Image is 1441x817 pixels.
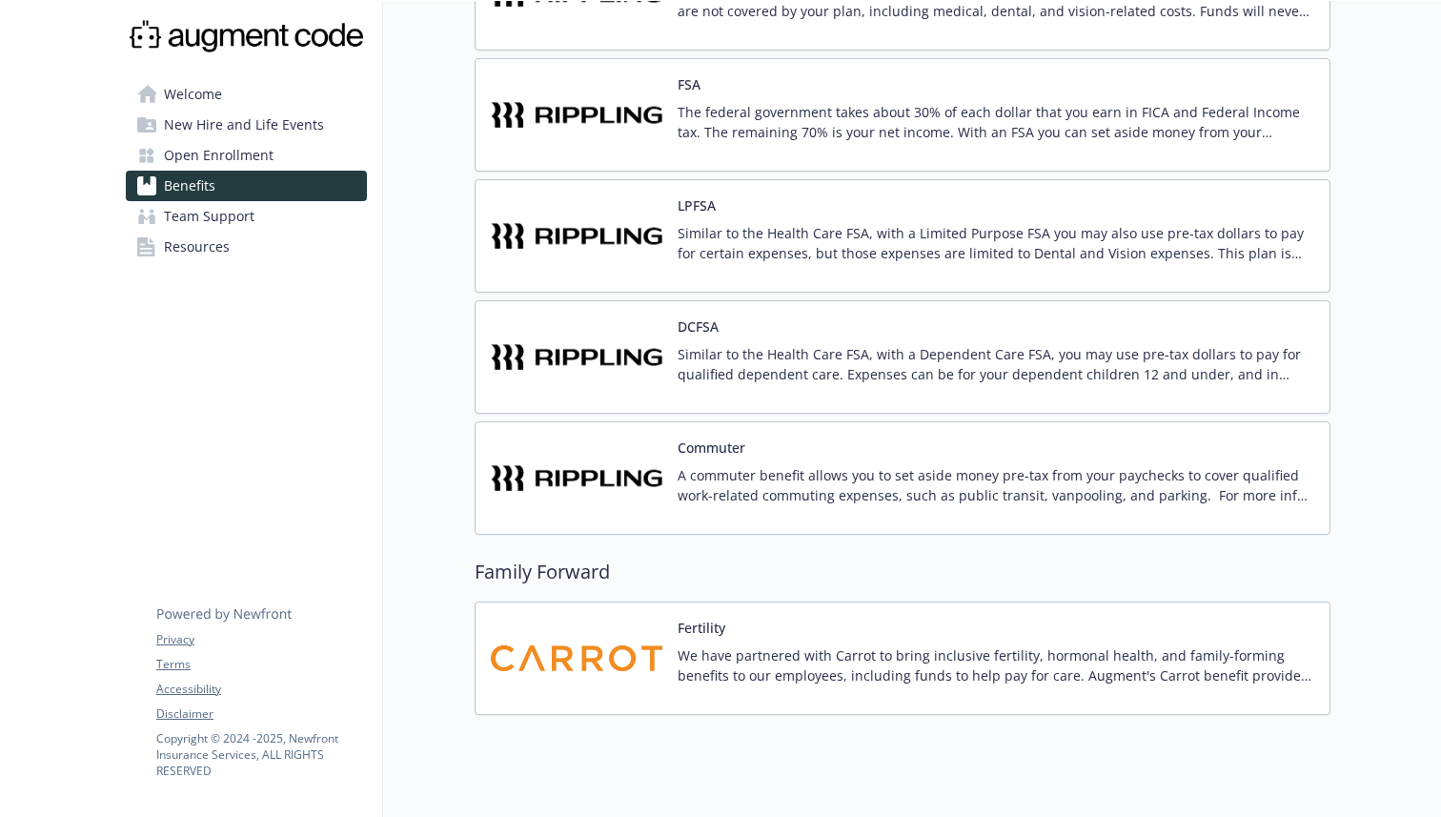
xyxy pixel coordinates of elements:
[156,656,366,673] a: Terms
[164,140,274,171] span: Open Enrollment
[491,618,662,699] img: Carrot carrier logo
[126,110,367,140] a: New Hire and Life Events
[164,232,230,262] span: Resources
[126,79,367,110] a: Welcome
[491,317,662,398] img: Rippling carrier logo
[126,201,367,232] a: Team Support
[156,705,366,723] a: Disclaimer
[678,317,719,337] button: DCFSA
[678,618,725,638] button: Fertility
[164,110,324,140] span: New Hire and Life Events
[678,438,745,458] button: Commuter
[491,74,662,155] img: Rippling carrier logo
[126,232,367,262] a: Resources
[491,438,662,519] img: Rippling carrier logo
[156,730,366,779] p: Copyright © 2024 - 2025 , Newfront Insurance Services, ALL RIGHTS RESERVED
[475,558,1330,586] h2: Family Forward
[678,223,1314,263] p: Similar to the Health Care FSA, with a Limited Purpose FSA you may also use pre-tax dollars to pa...
[156,631,366,648] a: Privacy
[126,171,367,201] a: Benefits
[678,195,716,215] button: LPFSA
[678,645,1314,685] p: We have partnered with Carrot to bring inclusive fertility, hormonal health, and family-forming b...
[491,195,662,276] img: Rippling carrier logo
[164,201,254,232] span: Team Support
[126,140,367,171] a: Open Enrollment
[156,681,366,698] a: Accessibility
[678,344,1314,384] p: Similar to the Health Care FSA, with a Dependent Care FSA, you may use pre-tax dollars to pay for...
[678,74,700,94] button: FSA
[164,79,222,110] span: Welcome
[678,102,1314,142] p: The federal government takes about 30% of each dollar that you earn in FICA and Federal Income ta...
[678,465,1314,505] p: A commuter benefit allows you to set aside money pre-tax from your paychecks to cover qualified w...
[164,171,215,201] span: Benefits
